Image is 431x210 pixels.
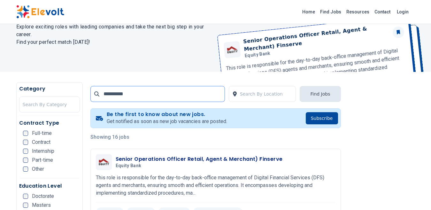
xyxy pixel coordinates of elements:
p: This role is responsible for the day-to-day back-office management of Digital Financial Services ... [96,174,335,197]
h2: Explore exciting roles with leading companies and take the next big step in your career. Find you... [16,23,208,46]
a: Home [300,7,318,17]
span: Internship [32,149,54,154]
span: Part-time [32,158,53,163]
p: Showing 16 jobs [90,133,341,141]
img: Elevolt [16,5,64,19]
button: Find Jobs [300,86,341,102]
h5: Education Level [19,182,80,190]
h5: Contract Type [19,119,80,127]
input: Part-time [23,158,28,163]
h4: Be the first to know about new jobs. [107,111,227,118]
span: Contract [32,140,50,145]
a: Login [393,5,412,18]
a: Find Jobs [318,7,344,17]
p: Get notified as soon as new job vacancies are posted. [107,118,227,125]
h3: Senior Operations Officer Retail, Agent & Merchant) Finserve [116,155,283,163]
span: Doctorate [32,194,54,199]
a: Contact [372,7,393,17]
h5: Category [19,85,80,93]
span: Full-time [32,131,52,136]
input: Internship [23,149,28,154]
input: Doctorate [23,194,28,199]
iframe: Chat Widget [399,179,431,210]
button: Subscribe [306,112,338,124]
span: Masters [32,203,51,208]
input: Contract [23,140,28,145]
input: Full-time [23,131,28,136]
input: Other [23,167,28,172]
span: Other [32,167,44,172]
img: Equity Bank [97,158,110,167]
a: Resources [344,7,372,17]
span: Equity Bank [116,163,142,169]
input: Masters [23,203,28,208]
